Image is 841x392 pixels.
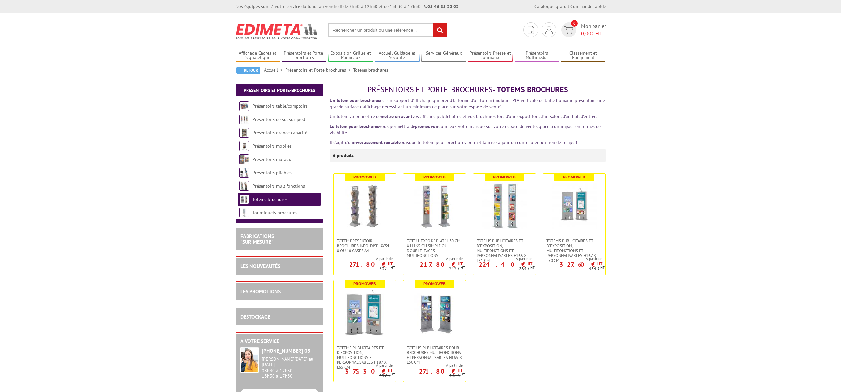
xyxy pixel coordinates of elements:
[240,288,281,295] a: LES PROMOTIONS
[353,174,376,180] b: Promoweb
[530,265,535,270] sup: HT
[461,372,465,376] sup: HT
[353,281,376,287] b: Promoweb
[388,367,393,373] sup: HT
[252,196,287,202] a: Totems brochures
[239,141,249,151] img: Présentoirs mobiles
[252,183,305,189] a: Présentoirs multifonctions
[415,123,439,129] strong: promouvoir
[239,101,249,111] img: Présentoirs table/comptoirs
[403,256,463,261] span: A partir de
[560,22,606,37] a: devis rapide 0 Mon panier 0,00€ HT
[412,290,457,336] img: Totems publicitaires pour brochures multifonctions et personnalisables H165 x L50 cm
[412,183,457,229] img: Totem-Expo®
[328,50,373,61] a: Exposition Grilles et Panneaux
[353,67,388,73] li: Totems brochures
[333,149,357,162] p: 6 produits
[236,3,459,10] div: Nos équipes sont à votre service du lundi au vendredi de 8h30 à 12h30 et de 13h30 à 17h30
[285,67,353,73] a: Présentoirs et Porte-brochures
[458,261,463,266] sup: HT
[482,183,527,229] img: Totems publicitaires et d'exposition, multifonctions et personnalisables H165 X L31 CM
[423,281,446,287] b: Promoweb
[403,345,466,365] a: Totems publicitaires pour brochures multifonctions et personnalisables H165 x L50 cm
[236,67,260,74] a: Retour
[334,256,393,261] span: A partir de
[449,373,465,378] p: 302 €
[528,26,534,34] img: devis rapide
[519,266,535,271] p: 264 €
[334,363,393,368] span: A partir de
[391,265,395,270] sup: HT
[240,338,318,344] h2: A votre service
[262,348,310,354] strong: [PHONE_NUMBER] 03
[330,97,380,103] strong: Un totem pour brochures
[468,50,513,61] a: Présentoirs Presse et Journaux
[252,143,292,149] a: Présentoirs mobiles
[337,345,393,370] span: Totems publicitaires et d'exposition, multifonctions et personnalisables H187 X L65 CM
[349,263,393,266] p: 271.80 €
[473,256,532,261] span: A partir de
[473,239,536,263] a: Totems publicitaires et d'exposition, multifonctions et personnalisables H165 X L31 CM
[379,373,395,378] p: 417 €
[388,261,393,266] sup: HT
[479,263,532,266] p: 224.40 €
[239,208,249,217] img: Tourniquets brochures
[403,363,463,368] span: A partir de
[239,115,249,124] img: Présentoirs de sol sur pied
[528,261,532,266] sup: HT
[239,128,249,138] img: Présentoirs grande capacité
[353,140,401,145] strong: investissement rentable
[337,239,393,253] span: Totem Présentoir brochures Info-Displays® 8 ou 10 cases A4
[581,30,591,37] span: 0,00
[419,369,463,373] p: 271.80 €
[345,369,393,373] p: 375.30 €
[563,174,585,180] b: Promoweb
[407,239,463,258] span: Totem-Expo® " plat " L 30 cm x H 165 cm simple ou double-faces multifonctions
[334,345,396,370] a: Totems publicitaires et d'exposition, multifonctions et personnalisables H187 X L65 CM
[252,130,307,136] a: Présentoirs grande capacité
[252,170,292,176] a: Présentoirs pliables
[240,233,274,245] a: FABRICATIONS"Sur Mesure"
[244,87,315,93] a: Présentoirs et Porte-brochures
[367,84,493,94] span: Présentoirs et Porte-brochures
[570,4,606,9] a: Commande rapide
[236,50,280,61] a: Affichage Cadres et Signalétique
[597,261,602,266] sup: HT
[381,114,412,119] strong: mettre en avant
[477,239,532,263] span: Totems publicitaires et d'exposition, multifonctions et personnalisables H165 X L31 CM
[564,26,573,34] img: devis rapide
[534,4,569,9] a: Catalogue gratuit
[545,26,553,34] img: devis rapide
[342,290,388,336] img: Totems publicitaires et d'exposition, multifonctions et personnalisables H187 X L65 CM
[543,239,605,263] a: Totems publicitaires et d'exposition, multifonctions et personnalisables H167 X L50 CM
[546,239,602,263] span: Totems publicitaires et d'exposition, multifonctions et personnalisables H167 X L50 CM
[334,239,396,253] a: Totem Présentoir brochures Info-Displays® 8 ou 10 cases A4
[240,263,280,269] a: LES NOUVEAUTÉS
[239,181,249,191] img: Présentoirs multifonctions
[559,263,602,266] p: 327.60 €
[330,97,605,110] span: est un support d’affichage qui prend la forme d’un totem (mobilier PLV verticale de taille humain...
[424,4,459,9] strong: 01 46 81 33 03
[589,266,605,271] p: 364 €
[581,30,606,37] span: € HT
[282,50,327,61] a: Présentoirs et Porte-brochures
[342,183,388,229] img: Totem Présentoir brochures Info-Displays® 8 ou 10 cases A4
[420,263,463,266] p: 217.80 €
[561,50,606,61] a: Classement et Rangement
[330,114,597,119] span: Un totem va permettre de vos affiches publicitaires et vos brochures lors d’une exposition, d’un ...
[571,20,578,27] span: 0
[449,266,465,271] p: 242 €
[330,123,601,136] span: vous permettra de au mieux votre marque sur votre espace de vente, grâce à un impact en termes de...
[581,22,606,37] span: Mon panier
[330,85,606,94] h1: - Totems brochures
[403,239,466,258] a: Totem-Expo® " plat " L 30 cm x H 165 cm simple ou double-faces multifonctions
[552,183,597,229] img: Totems publicitaires et d'exposition, multifonctions et personnalisables H167 X L50 CM
[239,168,249,178] img: Présentoirs pliables
[330,123,379,129] strong: Le totem pour brochures
[262,356,318,379] div: 08h30 à 12h30 13h30 à 17h30
[458,367,463,373] sup: HT
[330,140,577,145] font: Il s’agit d’un puisque le totem pour brochures permet la mise à jour du contenu en un rien de tem...
[433,23,447,37] input: rechercher
[407,345,463,365] span: Totems publicitaires pour brochures multifonctions et personnalisables H165 x L50 cm
[543,256,602,261] span: A partir de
